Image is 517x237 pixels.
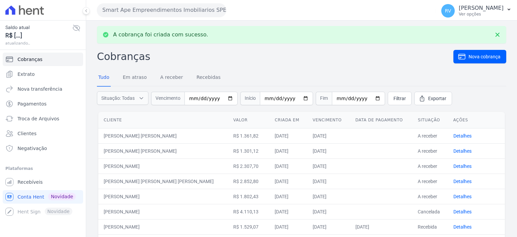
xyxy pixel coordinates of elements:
[3,175,83,189] a: Recebíveis
[5,53,80,218] nav: Sidebar
[101,95,135,101] span: Situação: Todas
[97,49,453,64] h2: Cobranças
[240,92,260,105] span: Início
[388,92,412,105] a: Filtrar
[5,31,72,40] span: R$ [...]
[412,189,448,204] td: A receber
[228,143,269,158] td: R$ 1.301,12
[412,174,448,189] td: A receber
[428,95,446,102] span: Exportar
[3,82,83,96] a: Nova transferência
[453,224,472,230] a: Detalhes
[453,209,472,214] a: Detalhes
[453,164,472,169] a: Detalhes
[448,112,505,128] th: Ações
[412,112,448,128] th: Situação
[151,92,184,105] span: Vencimento
[97,3,226,17] button: Smart Ape Empreendimentos Imobiliarios SPE LTDA
[228,204,269,219] td: R$ 4.110,13
[5,165,80,173] div: Plataformas
[453,194,472,199] a: Detalhes
[228,112,269,128] th: Valor
[350,219,413,234] td: [DATE]
[3,127,83,140] a: Clientes
[269,219,307,234] td: [DATE]
[350,112,413,128] th: Data de pagamento
[18,86,62,92] span: Nova transferência
[412,158,448,174] td: A receber
[307,158,350,174] td: [DATE]
[307,143,350,158] td: [DATE]
[3,97,83,111] a: Pagamentos
[228,158,269,174] td: R$ 2.307,70
[307,204,350,219] td: [DATE]
[307,174,350,189] td: [DATE]
[269,112,307,128] th: Criada em
[98,219,228,234] td: [PERSON_NAME]
[98,158,228,174] td: [PERSON_NAME]
[316,92,332,105] span: Fim
[412,128,448,143] td: A receber
[3,112,83,125] a: Troca de Arquivos
[412,143,448,158] td: A receber
[453,148,472,154] a: Detalhes
[269,128,307,143] td: [DATE]
[5,40,72,46] span: atualizando...
[307,112,350,128] th: Vencimento
[18,115,59,122] span: Troca de Arquivos
[3,142,83,155] a: Negativação
[5,24,72,31] span: Saldo atual
[18,179,43,185] span: Recebíveis
[195,69,222,87] a: Recebidas
[307,189,350,204] td: [DATE]
[469,53,501,60] span: Nova cobrança
[97,91,148,105] button: Situação: Todas
[453,50,506,63] a: Nova cobrança
[18,56,42,63] span: Cobranças
[98,174,228,189] td: [PERSON_NAME] [PERSON_NAME] [PERSON_NAME]
[98,143,228,158] td: [PERSON_NAME] [PERSON_NAME]
[414,92,452,105] a: Exportar
[98,128,228,143] td: [PERSON_NAME] [PERSON_NAME]
[3,53,83,66] a: Cobranças
[3,67,83,81] a: Extrato
[412,204,448,219] td: Cancelada
[18,145,47,152] span: Negativação
[269,158,307,174] td: [DATE]
[98,112,228,128] th: Cliente
[459,5,504,11] p: [PERSON_NAME]
[18,71,35,78] span: Extrato
[98,204,228,219] td: [PERSON_NAME]
[453,133,472,139] a: Detalhes
[228,174,269,189] td: R$ 2.852,80
[18,130,36,137] span: Clientes
[269,174,307,189] td: [DATE]
[18,100,46,107] span: Pagamentos
[228,219,269,234] td: R$ 1.529,07
[228,128,269,143] td: R$ 1.361,82
[445,8,451,13] span: RV
[412,219,448,234] td: Recebida
[269,204,307,219] td: [DATE]
[3,190,83,204] a: Conta Hent Novidade
[459,11,504,17] p: Ver opções
[98,189,228,204] td: [PERSON_NAME]
[18,194,44,200] span: Conta Hent
[453,179,472,184] a: Detalhes
[436,1,517,20] button: RV [PERSON_NAME] Ver opções
[269,143,307,158] td: [DATE]
[122,69,148,87] a: Em atraso
[48,193,76,200] span: Novidade
[113,31,208,38] p: A cobrança foi criada com sucesso.
[97,69,111,87] a: Tudo
[307,219,350,234] td: [DATE]
[269,189,307,204] td: [DATE]
[159,69,184,87] a: A receber
[228,189,269,204] td: R$ 1.802,43
[393,95,406,102] span: Filtrar
[307,128,350,143] td: [DATE]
